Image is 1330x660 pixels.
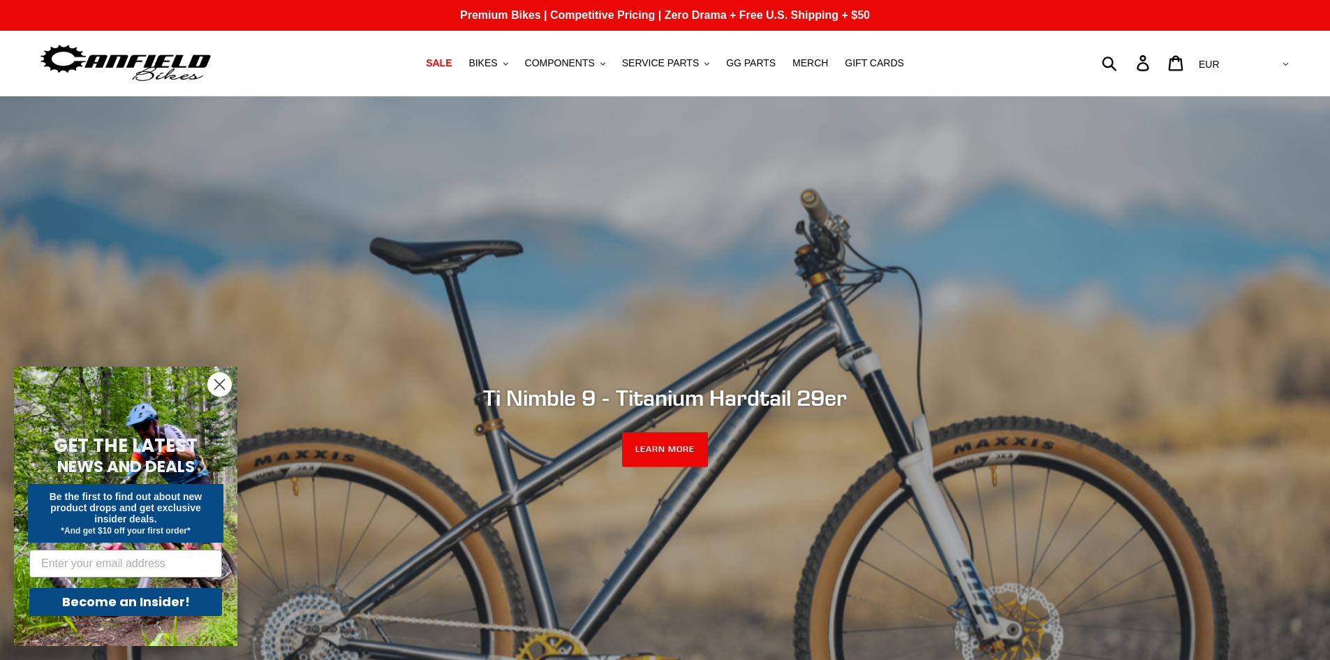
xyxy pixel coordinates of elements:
[785,54,835,73] a: MERCH
[792,57,828,69] span: MERCH
[285,385,1046,411] h2: Ti Nimble 9 - Titanium Hardtail 29er
[1109,47,1145,78] input: Search
[468,57,497,69] span: BIKES
[525,57,595,69] span: COMPONENTS
[29,550,222,578] input: Enter your email address
[38,41,213,85] img: Canfield Bikes
[838,54,911,73] a: GIFT CARDS
[61,526,190,536] span: *And get $10 off your first order*
[518,54,612,73] button: COMPONENTS
[50,491,202,525] span: Be the first to find out about new product drops and get exclusive insider deals.
[426,57,452,69] span: SALE
[615,54,716,73] button: SERVICE PARTS
[54,433,198,458] span: GET THE LATEST
[719,54,783,73] a: GG PARTS
[461,54,515,73] button: BIKES
[57,455,195,478] span: NEWS AND DEALS
[726,57,776,69] span: GG PARTS
[207,372,232,397] button: Close dialog
[419,54,459,73] a: SALE
[622,432,708,467] a: LEARN MORE
[845,57,904,69] span: GIFT CARDS
[622,57,699,69] span: SERVICE PARTS
[29,588,222,616] button: Become an Insider!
